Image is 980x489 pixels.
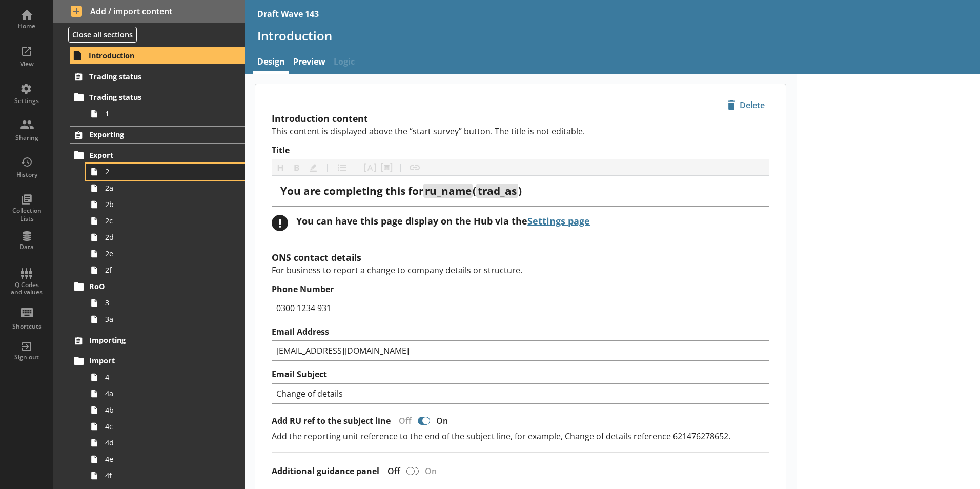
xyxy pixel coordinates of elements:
li: Import44a4b4c4d4e4f [75,353,245,484]
li: Trading statusTrading status1 [53,68,245,121]
span: 4b [105,405,219,415]
label: Add RU ref to the subject line [272,416,391,426]
h1: Introduction [257,28,968,44]
a: 1 [86,106,245,122]
span: Import [89,356,215,365]
div: Title [280,184,761,198]
li: ExportingExport22a2b2c2d2e2fRoO33a [53,126,245,328]
span: Importing [89,335,215,345]
span: Add / import content [71,6,228,17]
li: RoO33a [75,278,245,328]
div: You can have this page display on the Hub via the [296,215,590,227]
label: Additional guidance panel [272,466,379,477]
a: 2 [86,164,245,180]
label: Email Address [272,327,769,337]
a: Trading status [70,68,245,85]
span: Introduction [89,51,215,60]
div: Sharing [9,134,45,142]
a: Settings page [527,215,590,227]
div: ! [272,215,288,231]
a: 4e [86,451,245,467]
p: This content is displayed above the “start survey” button. The title is not editable. [272,126,769,137]
span: Trading status [89,72,215,81]
span: 4 [105,372,219,382]
span: Trading status [89,92,215,102]
div: View [9,60,45,68]
span: ru_name [425,184,472,198]
p: For business to report a change to company details or structure. [272,264,769,276]
h2: ONS contact details [272,251,769,263]
div: Off [379,465,404,477]
div: Off [391,415,416,426]
a: Exporting [70,126,245,144]
a: 2d [86,229,245,246]
a: RoO [70,278,245,295]
a: Trading status [70,89,245,106]
span: 2f [105,265,219,275]
div: Shortcuts [9,322,45,331]
span: 2d [105,232,219,242]
span: Export [89,150,215,160]
div: On [421,465,445,477]
a: 4c [86,418,245,435]
a: 3 [86,295,245,311]
span: ( [473,184,476,198]
span: 2b [105,199,219,209]
a: 4a [86,385,245,402]
span: You are completing this for [280,184,423,198]
span: 2c [105,216,219,226]
label: Phone Number [272,284,769,295]
span: 2 [105,167,219,176]
span: 1 [105,109,219,118]
a: 3a [86,311,245,328]
a: 2b [86,196,245,213]
span: 4a [105,389,219,398]
span: 3 [105,298,219,308]
span: 2e [105,249,219,258]
a: Import [70,353,245,369]
li: Export22a2b2c2d2e2f [75,147,245,278]
a: 2a [86,180,245,196]
li: Trading status1 [75,89,245,122]
button: Close all sections [68,27,137,43]
div: Draft Wave 143 [257,8,319,19]
a: Introduction [70,47,245,64]
span: RoO [89,281,215,291]
span: 4d [105,438,219,447]
a: Export [70,147,245,164]
a: Preview [289,52,330,74]
span: 3a [105,314,219,324]
a: 4b [86,402,245,418]
span: Delete [723,97,769,113]
div: Data [9,243,45,251]
p: Add the reporting unit reference to the end of the subject line, for example, Change of details r... [272,431,769,442]
label: Title [272,145,769,156]
span: 4e [105,454,219,464]
a: 4 [86,369,245,385]
h2: Introduction content [272,112,769,125]
div: History [9,171,45,179]
span: 2a [105,183,219,193]
a: 2c [86,213,245,229]
div: Collection Lists [9,207,45,222]
span: Logic [330,52,359,74]
div: Q Codes and values [9,281,45,296]
a: Design [253,52,289,74]
span: ) [518,184,522,198]
a: 2e [86,246,245,262]
button: Delete [723,96,769,114]
a: 2f [86,262,245,278]
span: 4c [105,421,219,431]
div: Home [9,22,45,30]
a: Importing [70,332,245,349]
span: Exporting [89,130,215,139]
span: 4f [105,471,219,480]
a: 4f [86,467,245,484]
a: 4d [86,435,245,451]
li: ImportingImport44a4b4c4d4e4f [53,332,245,484]
div: Settings [9,97,45,105]
label: Email Subject [272,369,769,380]
div: Sign out [9,353,45,361]
div: On [432,415,456,426]
span: trad_as [478,184,517,198]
